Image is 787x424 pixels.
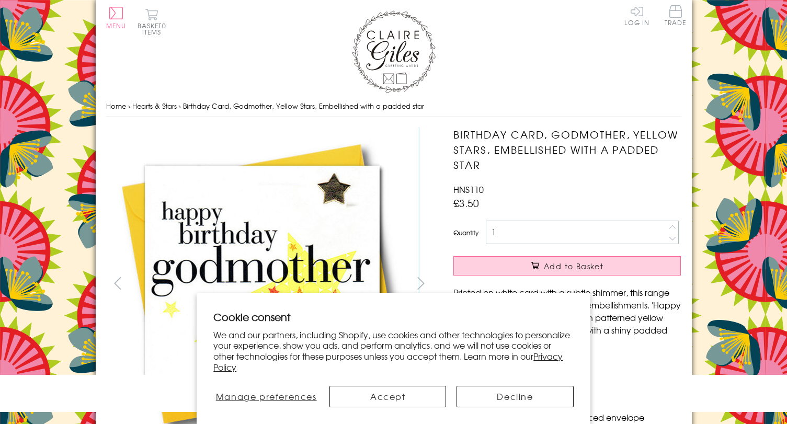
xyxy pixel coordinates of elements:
[216,390,317,403] span: Manage preferences
[665,5,687,28] a: Trade
[453,256,681,276] button: Add to Basket
[213,329,574,373] p: We and our partners, including Shopify, use cookies and other technologies to personalize your ex...
[544,261,603,271] span: Add to Basket
[128,101,130,111] span: ›
[179,101,181,111] span: ›
[106,96,681,117] nav: breadcrumbs
[106,7,127,29] button: Menu
[138,8,166,35] button: Basket0 items
[183,101,424,111] span: Birthday Card, Godmother, Yellow Stars, Embellished with a padded star
[665,5,687,26] span: Trade
[106,21,127,30] span: Menu
[329,386,446,407] button: Accept
[409,271,432,295] button: next
[106,271,130,295] button: prev
[453,183,484,196] span: HNS110
[453,196,479,210] span: £3.50
[213,310,574,324] h2: Cookie consent
[453,127,681,172] h1: Birthday Card, Godmother, Yellow Stars, Embellished with a padded star
[142,21,166,37] span: 0 items
[453,228,478,237] label: Quantity
[213,386,319,407] button: Manage preferences
[453,286,681,349] p: Printed on white card with a subtle shimmer, this range has large graphics and beautiful embellis...
[213,350,563,373] a: Privacy Policy
[352,10,436,93] img: Claire Giles Greetings Cards
[624,5,649,26] a: Log In
[457,386,573,407] button: Decline
[132,101,177,111] a: Hearts & Stars
[106,101,126,111] a: Home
